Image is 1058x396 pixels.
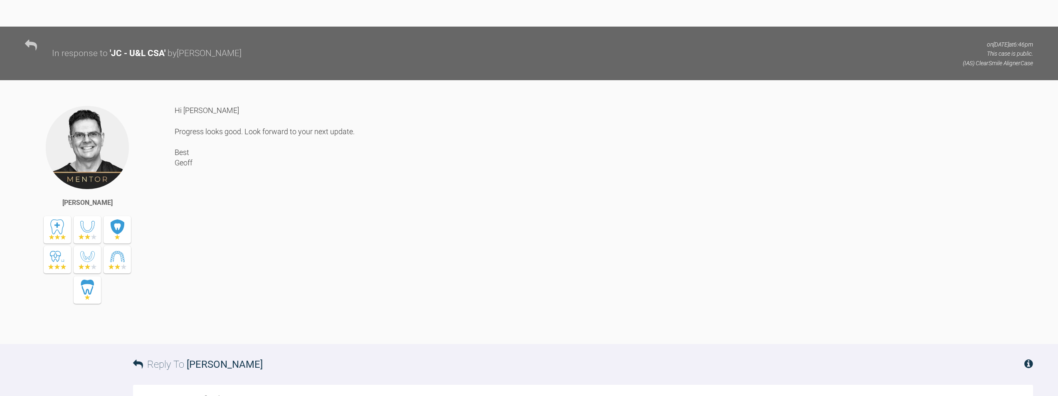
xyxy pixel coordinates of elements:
[175,105,1033,332] div: Hi [PERSON_NAME] Progress looks good. Look forward to your next update. Best Geoff
[62,197,113,208] div: [PERSON_NAME]
[963,59,1033,68] p: (IAS) ClearSmile Aligner Case
[168,47,242,61] div: by [PERSON_NAME]
[963,40,1033,49] p: on [DATE] at 6:46pm
[963,49,1033,58] p: This case is public.
[133,357,263,372] h3: Reply To
[110,47,165,61] div: ' JC - U&L CSA '
[52,47,108,61] div: In response to
[187,359,263,370] span: [PERSON_NAME]
[45,105,130,190] img: Geoff Stone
